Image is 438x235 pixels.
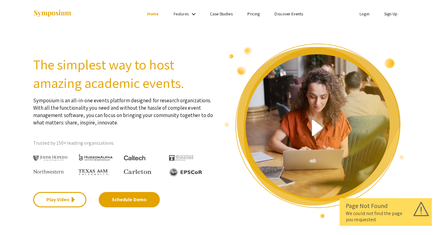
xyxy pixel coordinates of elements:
a: Discover Events [274,11,303,17]
img: EPSCOR [169,168,203,177]
a: Schedule Demo [99,192,160,207]
a: Play Video [33,192,86,207]
img: video overview of Symposium [224,43,405,219]
p: Trusted by 150+ leading organizations [33,139,215,148]
img: Symposium by ForagerOne [33,10,72,18]
mat-icon: Expand Features list [190,10,197,18]
img: Carleton [124,169,152,174]
a: Case Studies [210,11,233,17]
div: Page Not Found [346,201,426,210]
a: Sign Up [384,11,398,17]
img: HudsonAlpha [78,154,113,161]
a: Home [147,11,159,17]
a: Pricing [247,11,260,17]
iframe: Chat [5,207,26,230]
p: Symposium is an all-in-one events platform designed for research organizations. With all the func... [33,92,215,126]
img: Johns Hopkins University [33,155,68,161]
a: Login [360,11,369,17]
h2: The simplest way to host amazing academic events. [33,55,215,92]
img: Texas A&M University [78,169,109,175]
img: Northwestern [33,170,64,173]
div: We could not find the page you requested. [346,210,426,223]
img: The University of Tennessee [169,155,194,161]
a: Features [174,11,189,17]
img: Caltech [124,155,145,161]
